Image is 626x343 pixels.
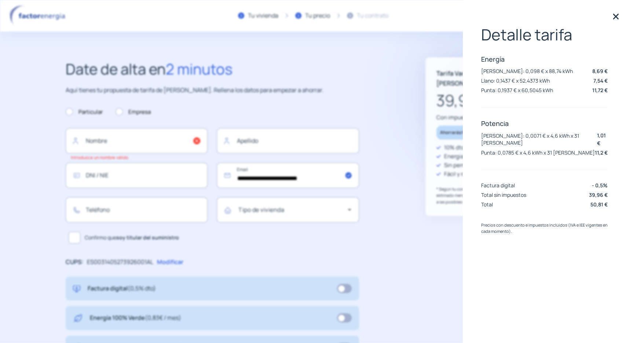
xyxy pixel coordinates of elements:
[481,77,550,84] p: Llano: 0,1437 € x 52,4373 kWh
[436,68,538,88] p: Tarifa Variable de [PERSON_NAME] ·
[481,132,597,147] p: [PERSON_NAME]: 0,0071 € x 4,6 kWh x 31 [PERSON_NAME]
[87,257,153,267] p: ES0031405273926001AL
[589,191,608,199] p: 39,96 €
[481,201,493,208] p: Total
[481,182,515,189] p: Factura digital
[88,284,156,293] p: Factura digital
[481,191,526,198] p: Total sin impuestos
[481,26,608,43] p: Detalle tarifa
[66,86,359,95] p: Aquí tienes tu propuesta de tarifa de [PERSON_NAME]. Rellena los datos para empezar a ahorrar.
[481,55,608,64] p: Energía
[481,68,573,75] p: [PERSON_NAME]: 0,098 € x 88,74 kWh
[436,113,550,122] p: Con impuestos:
[481,87,553,94] p: Punta: 0,1937 € x 60,5045 kWh
[66,257,83,267] p: CUPS:
[592,181,608,189] p: - 0,5%
[592,86,608,94] p: 11,72 €
[436,186,550,205] p: * Según tu consumo, este sería el importe promedio estimado mensual que pagarías. Este importe qu...
[116,234,179,241] b: soy titular del suministro
[73,313,83,323] img: energy-green.svg
[590,201,608,208] p: 50,81 €
[481,149,595,156] p: Punta: 0,0785 € x 4,6 kWh x 31 [PERSON_NAME]
[166,59,233,79] span: 2 minutos
[85,234,179,242] span: Confirmo que
[444,170,524,178] p: Fácil y rápido: Alta en 2 minutos
[248,11,278,21] div: Tu vivienda
[592,67,608,75] p: 8,69 €
[481,222,608,235] p: Precios con descuento e impuestos incluidos (IVA e IEE vigentes en cada momento).
[157,257,183,267] p: Modificar
[66,57,359,81] h2: Date de alta en
[357,11,388,21] div: Tu contrato
[128,284,156,292] span: (0,5% dto)
[145,314,181,322] span: (0,83€ / mes)
[305,11,330,21] div: Tu precio
[116,108,151,116] label: Empresa
[481,119,608,128] p: Potencia
[73,284,80,293] img: digital-invoice.svg
[444,152,530,161] p: Energia a precio [PERSON_NAME]
[440,128,499,137] p: Ahorrarás hasta 300 € al año
[238,206,284,214] mat-label: Tipo de vivienda
[444,143,494,152] p: 10% dto más barata
[66,108,103,116] label: Particular
[7,5,70,26] img: logo factor
[436,88,550,113] p: 39,96 €
[595,149,608,156] p: 11,2 €
[90,313,181,323] p: Energía 100% Verde
[593,77,608,84] p: 7,54 €
[71,155,129,160] small: Introduzca un nombre válido
[597,131,608,147] p: 1,01 €
[444,161,487,170] p: Sin permanencia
